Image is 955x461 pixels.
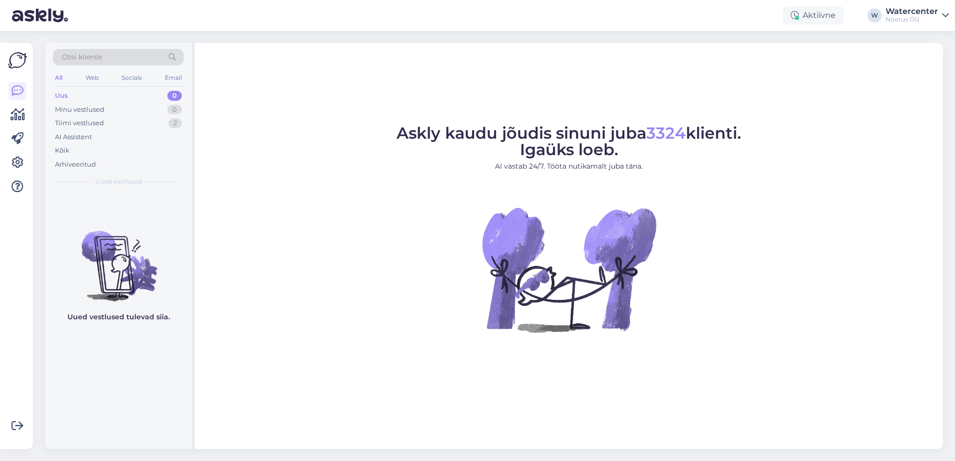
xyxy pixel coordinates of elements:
[55,118,104,128] div: Tiimi vestlused
[167,91,182,101] div: 0
[67,312,170,322] p: Uued vestlused tulevad siia.
[55,91,68,101] div: Uus
[119,71,144,84] div: Socials
[83,71,101,84] div: Web
[783,6,844,24] div: Aktiivne
[397,123,741,159] span: Askly kaudu jõudis sinuni juba klienti. Igaüks loeb.
[62,52,102,62] span: Otsi kliente
[646,123,686,143] span: 3324
[167,105,182,115] div: 0
[55,146,69,156] div: Kõik
[8,51,27,70] img: Askly Logo
[95,177,142,186] span: Uued vestlused
[886,15,938,23] div: Noorus OÜ
[163,71,184,84] div: Email
[397,161,741,172] p: AI vastab 24/7. Tööta nutikamalt juba täna.
[55,160,96,170] div: Arhiveeritud
[55,132,92,142] div: AI Assistent
[886,7,949,23] a: WatercenterNoorus OÜ
[479,180,659,359] img: No Chat active
[886,7,938,15] div: Watercenter
[168,118,182,128] div: 2
[55,105,104,115] div: Minu vestlused
[53,71,64,84] div: All
[45,213,192,303] img: No chats
[868,8,882,22] div: W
